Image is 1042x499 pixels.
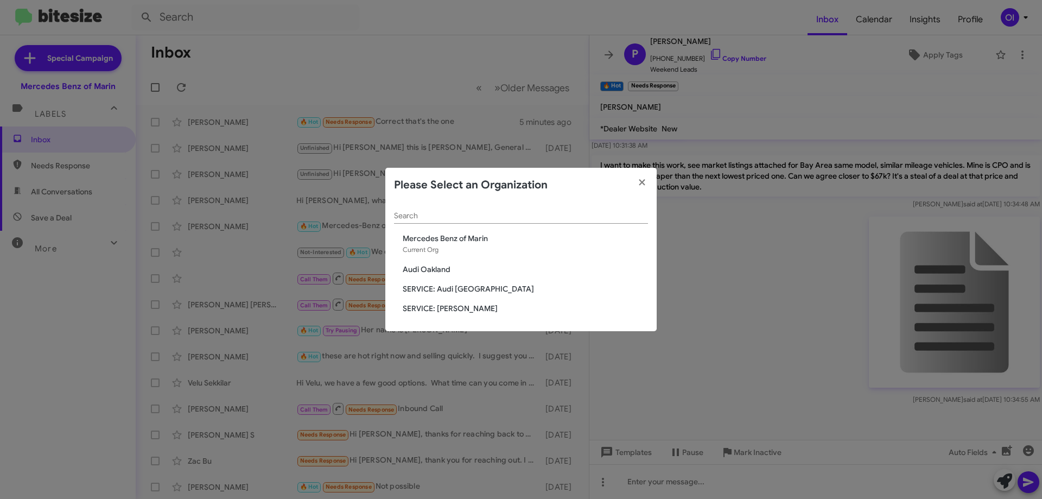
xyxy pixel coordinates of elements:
[403,245,439,254] span: Current Org
[394,176,548,194] h2: Please Select an Organization
[403,233,648,244] span: Mercedes Benz of Marin
[403,303,648,314] span: SERVICE: [PERSON_NAME]
[403,283,648,294] span: SERVICE: Audi [GEOGRAPHIC_DATA]
[403,264,648,275] span: Audi Oakland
